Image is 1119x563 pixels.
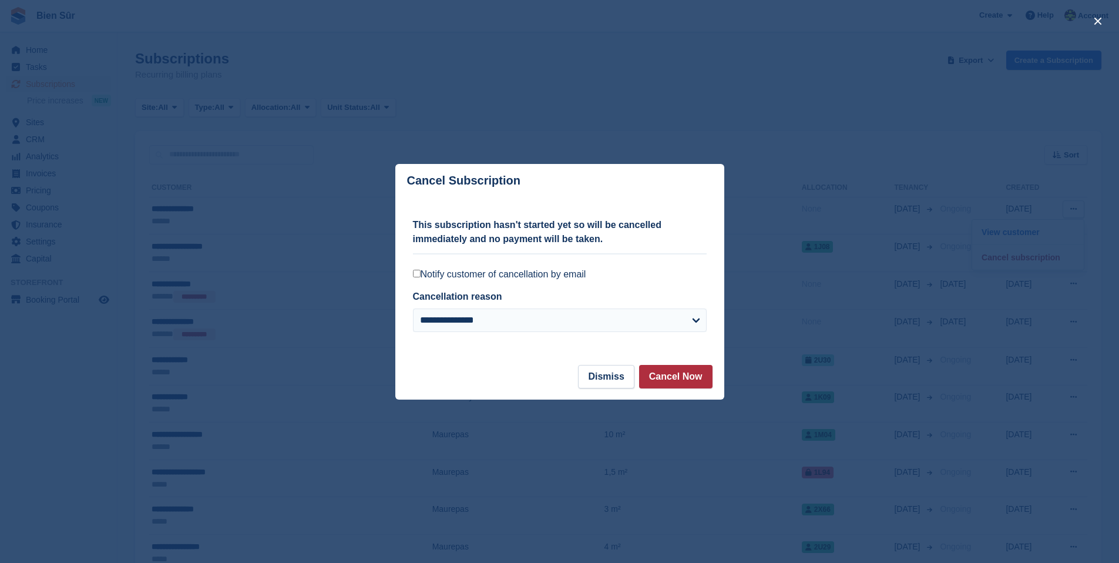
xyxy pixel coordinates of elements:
[413,269,707,280] label: Notify customer of cancellation by email
[407,174,520,187] p: Cancel Subscription
[1088,12,1107,31] button: close
[413,291,502,301] label: Cancellation reason
[413,218,707,246] p: This subscription hasn't started yet so will be cancelled immediately and no payment will be taken.
[413,270,421,277] input: Notify customer of cancellation by email
[578,365,634,388] button: Dismiss
[639,365,713,388] button: Cancel Now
